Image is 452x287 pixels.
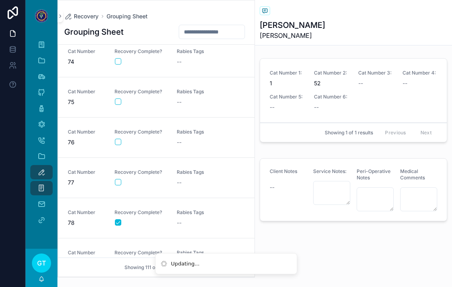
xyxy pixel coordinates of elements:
[177,138,182,146] span: --
[270,94,304,100] span: Cat Number 5:
[314,94,349,100] span: Cat Number 6:
[177,209,229,216] span: Rabies Tags
[58,37,255,77] a: Cat Number74Recovery Complete?Rabies Tags--
[177,219,182,227] span: --
[107,12,148,20] a: Grouping Sheet
[314,70,349,76] span: Cat Number 2:
[177,98,182,106] span: --
[114,48,167,55] span: Recovery Complete?
[403,70,437,76] span: Cat Number 4:
[114,169,167,175] span: Recovery Complete?
[68,209,105,216] span: Cat Number
[68,129,105,135] span: Cat Number
[313,168,347,174] span: Service Notes:
[177,58,182,66] span: --
[177,48,229,55] span: Rabies Tags
[270,103,274,111] span: --
[68,138,105,146] span: 76
[358,79,363,87] span: --
[68,219,105,227] span: 78
[58,118,255,158] a: Cat Number76Recovery Complete?Rabies Tags--
[58,238,255,279] a: Cat Number79Recovery Complete?Rabies Tags--
[403,79,407,87] span: --
[270,79,304,87] span: 1
[114,250,167,256] span: Recovery Complete?
[68,88,105,95] span: Cat Number
[58,77,255,118] a: Cat Number75Recovery Complete?Rabies Tags--
[177,88,229,95] span: Rabies Tags
[171,260,200,268] div: Updating...
[26,32,57,238] div: scrollable content
[114,88,167,95] span: Recovery Complete?
[68,58,105,66] span: 74
[358,70,393,76] span: Cat Number 3:
[177,129,229,135] span: Rabies Tags
[68,48,105,55] span: Cat Number
[114,209,167,216] span: Recovery Complete?
[68,169,105,175] span: Cat Number
[260,59,447,123] a: Cat Number 1:1Cat Number 2:52Cat Number 3:--Cat Number 4:--Cat Number 5:--Cat Number 6:--
[314,103,319,111] span: --
[74,12,99,20] span: Recovery
[64,26,124,37] h1: Grouping Sheet
[58,158,255,198] a: Cat Number77Recovery Complete?Rabies Tags--
[260,31,325,40] span: [PERSON_NAME]
[68,250,105,256] span: Cat Number
[270,183,274,191] span: --
[64,12,99,20] a: Recovery
[400,168,425,181] span: Medical Comments
[124,264,181,271] span: Showing 111 of 111 results
[37,258,46,268] span: GT
[357,168,391,181] span: Peri-Operative Notes
[68,98,105,106] span: 75
[35,10,48,22] img: App logo
[177,179,182,187] span: --
[270,70,304,76] span: Cat Number 1:
[325,130,373,136] span: Showing 1 of 1 results
[58,198,255,238] a: Cat Number78Recovery Complete?Rabies Tags--
[314,79,349,87] span: 52
[114,129,167,135] span: Recovery Complete?
[68,179,105,187] span: 77
[177,169,229,175] span: Rabies Tags
[270,168,297,174] span: Client Notes
[260,20,325,31] h1: [PERSON_NAME]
